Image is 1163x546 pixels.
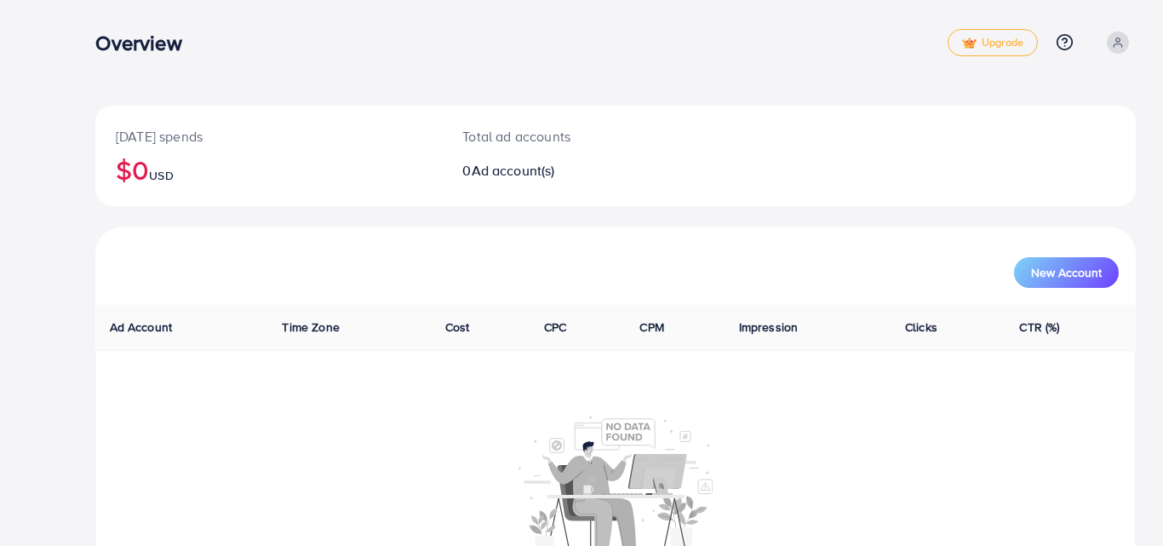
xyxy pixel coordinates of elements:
p: [DATE] spends [116,126,421,147]
a: tickUpgrade [948,29,1038,56]
span: Impression [739,319,799,336]
span: Cost [445,319,470,336]
span: Clicks [905,319,937,336]
span: Time Zone [282,319,339,336]
img: tick [962,37,977,49]
span: CTR (%) [1019,319,1059,336]
span: CPC [544,319,566,336]
button: New Account [1014,257,1119,288]
span: Ad account(s) [472,161,555,180]
h2: $0 [116,153,421,186]
span: USD [149,167,173,184]
h2: 0 [462,163,682,179]
span: Upgrade [962,37,1023,49]
span: New Account [1031,267,1102,279]
span: Ad Account [110,319,173,336]
h3: Overview [95,31,195,55]
span: CPM [639,319,663,336]
p: Total ad accounts [462,126,682,147]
